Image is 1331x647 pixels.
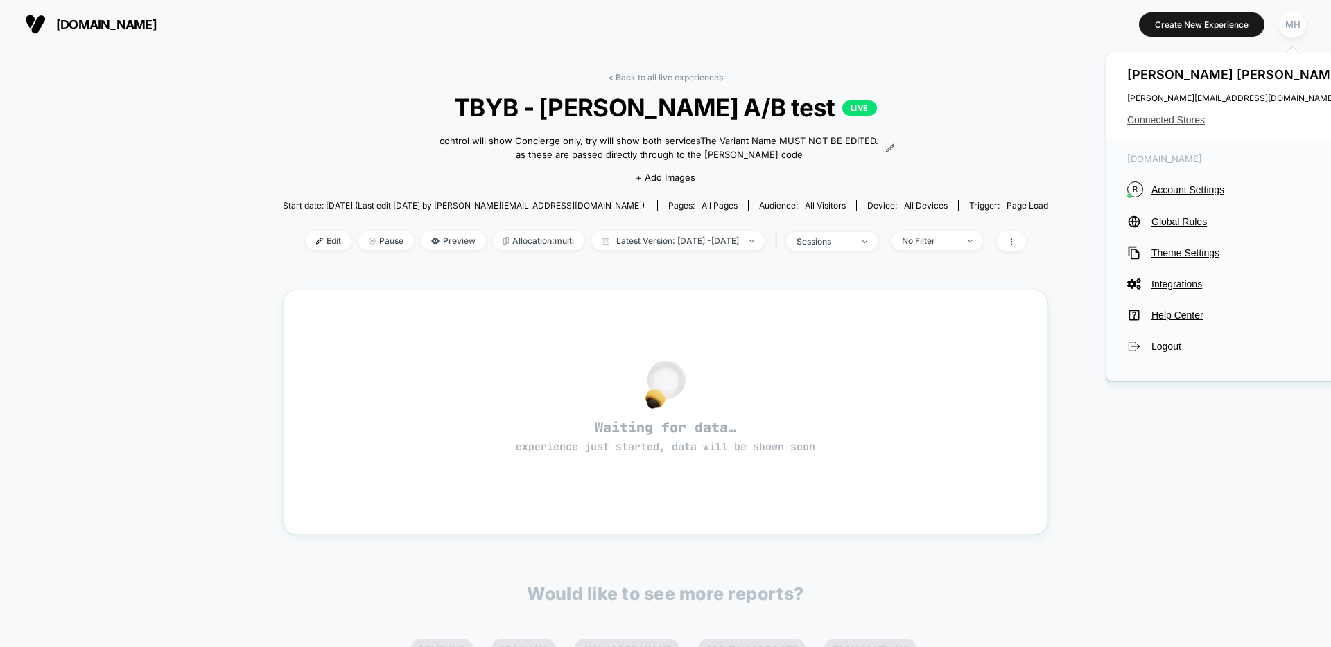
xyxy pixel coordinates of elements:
div: MH [1279,11,1306,38]
div: No Filter [902,236,957,246]
i: R [1127,181,1143,197]
span: Device: [856,200,958,211]
img: edit [316,238,323,245]
span: control will show Concierge only, try will show both servicesThe Variant Name MUST NOT BE EDITED.... [436,134,882,161]
span: Preview [421,231,486,250]
button: [DOMAIN_NAME] [21,13,161,35]
span: Page Load [1007,200,1048,211]
div: Trigger: [969,200,1048,211]
img: end [749,240,754,242]
img: end [968,240,973,242]
img: rebalance [503,237,509,245]
a: < Back to all live experiences [608,72,723,82]
div: sessions [797,236,852,247]
button: Create New Experience [1139,12,1264,37]
span: Start date: [DATE] (Last edit [DATE] by [PERSON_NAME][EMAIL_ADDRESS][DOMAIN_NAME]) [283,200,645,211]
div: Audience: [759,200,846,211]
p: Would like to see more reports? [527,583,804,604]
p: LIVE [842,100,877,116]
img: end [862,240,867,243]
span: all pages [702,200,738,211]
span: all devices [904,200,948,211]
span: + Add Images [636,172,695,183]
img: no_data [645,360,686,409]
img: calendar [602,238,609,245]
div: Pages: [668,200,738,211]
img: end [369,238,376,245]
span: [DOMAIN_NAME] [56,17,157,32]
span: All Visitors [805,200,846,211]
span: Latest Version: [DATE] - [DATE] [591,231,765,250]
span: TBYB - [PERSON_NAME] A/B test [321,93,1009,122]
button: MH [1275,10,1310,39]
span: Waiting for data… [308,418,1023,454]
img: Visually logo [25,14,46,35]
span: Allocation: multi [493,231,584,250]
span: Pause [358,231,414,250]
span: | [772,231,786,251]
span: experience just started, data will be shown soon [516,440,815,454]
span: Edit [306,231,351,250]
